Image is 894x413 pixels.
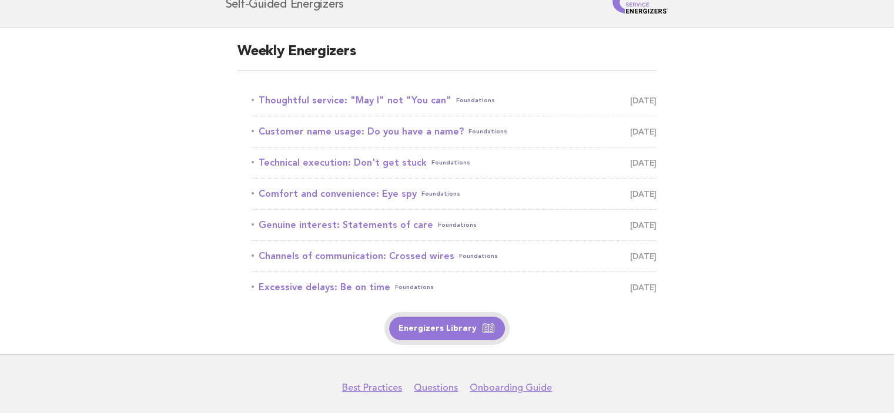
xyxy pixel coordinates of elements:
a: Channels of communication: Crossed wiresFoundations [DATE] [252,248,657,264]
a: Comfort and convenience: Eye spyFoundations [DATE] [252,186,657,202]
a: Energizers Library [389,317,505,340]
a: Thoughtful service: "May I" not "You can"Foundations [DATE] [252,92,657,109]
span: [DATE] [630,186,657,202]
span: [DATE] [630,279,657,296]
a: Questions [414,382,458,394]
span: Foundations [438,217,477,233]
a: Onboarding Guide [470,382,552,394]
span: Foundations [431,155,470,171]
a: Best Practices [342,382,402,394]
span: [DATE] [630,248,657,264]
span: [DATE] [630,155,657,171]
h2: Weekly Energizers [237,42,657,71]
span: Foundations [421,186,460,202]
a: Technical execution: Don't get stuckFoundations [DATE] [252,155,657,171]
span: Foundations [468,123,507,140]
span: [DATE] [630,217,657,233]
span: Foundations [456,92,495,109]
span: [DATE] [630,92,657,109]
a: Customer name usage: Do you have a name?Foundations [DATE] [252,123,657,140]
span: Foundations [395,279,434,296]
span: Foundations [459,248,498,264]
span: [DATE] [630,123,657,140]
a: Genuine interest: Statements of careFoundations [DATE] [252,217,657,233]
a: Excessive delays: Be on timeFoundations [DATE] [252,279,657,296]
